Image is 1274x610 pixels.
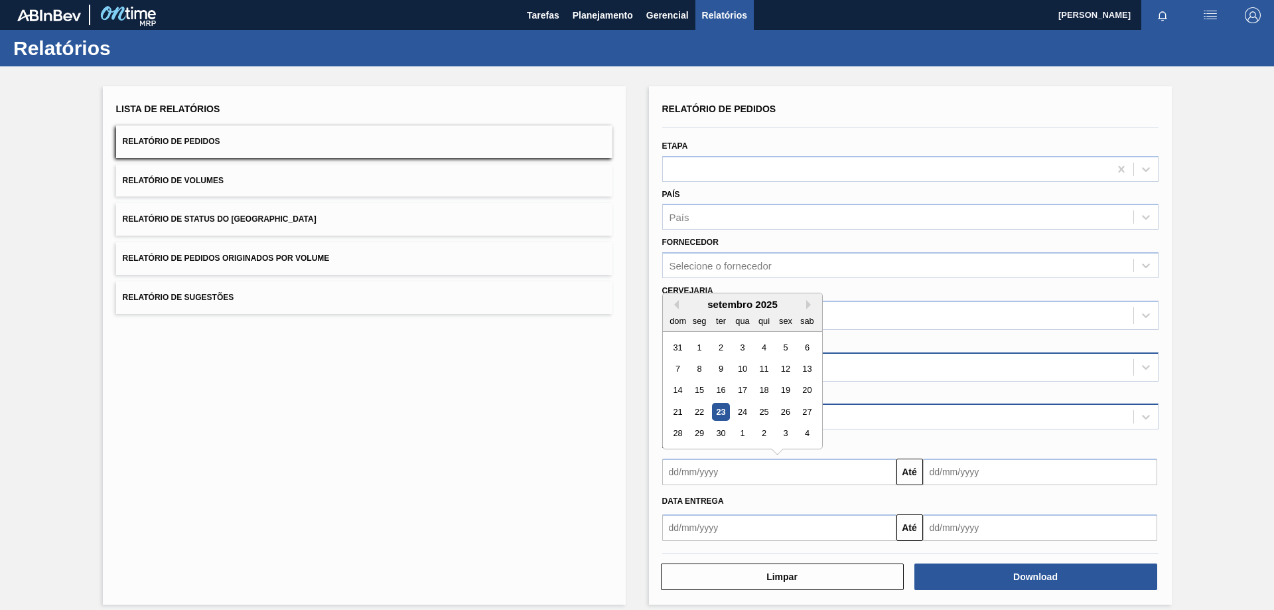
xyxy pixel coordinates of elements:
[733,382,751,400] div: Choose quarta-feira, 17 de setembro de 2025
[798,382,815,400] div: Choose sábado, 20 de setembro de 2025
[670,260,772,271] div: Selecione o fornecedor
[646,7,689,23] span: Gerencial
[527,7,559,23] span: Tarefas
[702,7,747,23] span: Relatórios
[914,564,1157,590] button: Download
[116,104,220,114] span: Lista de Relatórios
[733,339,751,356] div: Choose quarta-feira, 3 de setembro de 2025
[923,459,1157,485] input: dd/mm/yyyy
[690,403,708,421] div: Choose segunda-feira, 22 de setembro de 2025
[662,514,896,541] input: dd/mm/yyyy
[123,137,220,146] span: Relatório de Pedidos
[711,425,729,443] div: Choose terça-feira, 30 de setembro de 2025
[690,382,708,400] div: Choose segunda-feira, 15 de setembro de 2025
[733,425,751,443] div: Choose quarta-feira, 1 de outubro de 2025
[667,337,817,444] div: month 2025-09
[116,281,612,314] button: Relatório de Sugestões
[1202,7,1218,23] img: userActions
[711,403,729,421] div: Choose terça-feira, 23 de setembro de 2025
[754,425,772,443] div: Choose quinta-feira, 2 de outubro de 2025
[663,299,822,310] div: setembro 2025
[798,360,815,378] div: Choose sábado, 13 de setembro de 2025
[896,459,923,485] button: Até
[669,403,687,421] div: Choose domingo, 21 de setembro de 2025
[123,254,330,263] span: Relatório de Pedidos Originados por Volume
[116,203,612,236] button: Relatório de Status do [GEOGRAPHIC_DATA]
[798,403,815,421] div: Choose sábado, 27 de setembro de 2025
[123,214,317,224] span: Relatório de Status do [GEOGRAPHIC_DATA]
[573,7,633,23] span: Planejamento
[690,339,708,356] div: Choose segunda-feira, 1 de setembro de 2025
[711,312,729,330] div: ter
[798,312,815,330] div: sab
[116,125,612,158] button: Relatório de Pedidos
[670,212,689,223] div: País
[17,9,81,21] img: TNhmsLtSVTkK8tSr43FrP2fwEKptu5GPRR3wAAAABJRU5ErkJggg==
[798,339,815,356] div: Choose sábado, 6 de setembro de 2025
[754,360,772,378] div: Choose quinta-feira, 11 de setembro de 2025
[669,339,687,356] div: Choose domingo, 31 de agosto de 2025
[711,360,729,378] div: Choose terça-feira, 9 de setembro de 2025
[662,104,776,114] span: Relatório de Pedidos
[776,425,794,443] div: Choose sexta-feira, 3 de outubro de 2025
[1245,7,1261,23] img: Logout
[711,382,729,400] div: Choose terça-feira, 16 de setembro de 2025
[669,312,687,330] div: dom
[798,425,815,443] div: Choose sábado, 4 de outubro de 2025
[662,141,688,151] label: Etapa
[670,300,679,309] button: Previous Month
[733,403,751,421] div: Choose quarta-feira, 24 de setembro de 2025
[662,238,719,247] label: Fornecedor
[776,403,794,421] div: Choose sexta-feira, 26 de setembro de 2025
[661,564,904,590] button: Limpar
[733,312,751,330] div: qua
[776,382,794,400] div: Choose sexta-feira, 19 de setembro de 2025
[1141,6,1184,25] button: Notificações
[690,425,708,443] div: Choose segunda-feira, 29 de setembro de 2025
[669,360,687,378] div: Choose domingo, 7 de setembro de 2025
[123,176,224,185] span: Relatório de Volumes
[662,286,713,295] label: Cervejaria
[806,300,815,309] button: Next Month
[776,312,794,330] div: sex
[754,382,772,400] div: Choose quinta-feira, 18 de setembro de 2025
[923,514,1157,541] input: dd/mm/yyyy
[13,40,249,56] h1: Relatórios
[116,165,612,197] button: Relatório de Volumes
[123,293,234,302] span: Relatório de Sugestões
[896,514,923,541] button: Até
[669,382,687,400] div: Choose domingo, 14 de setembro de 2025
[754,403,772,421] div: Choose quinta-feira, 25 de setembro de 2025
[690,312,708,330] div: seg
[754,339,772,356] div: Choose quinta-feira, 4 de setembro de 2025
[776,339,794,356] div: Choose sexta-feira, 5 de setembro de 2025
[711,339,729,356] div: Choose terça-feira, 2 de setembro de 2025
[733,360,751,378] div: Choose quarta-feira, 10 de setembro de 2025
[690,360,708,378] div: Choose segunda-feira, 8 de setembro de 2025
[662,496,724,506] span: Data entrega
[776,360,794,378] div: Choose sexta-feira, 12 de setembro de 2025
[662,459,896,485] input: dd/mm/yyyy
[662,190,680,199] label: País
[116,242,612,275] button: Relatório de Pedidos Originados por Volume
[754,312,772,330] div: qui
[669,425,687,443] div: Choose domingo, 28 de setembro de 2025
